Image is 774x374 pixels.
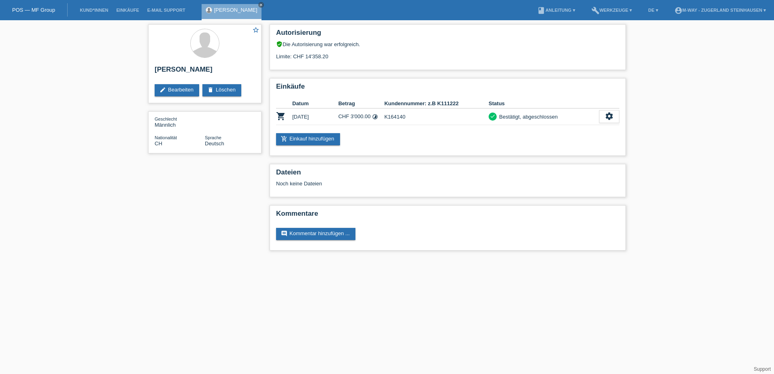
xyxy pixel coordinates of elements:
[252,26,259,35] a: star_border
[605,112,614,121] i: settings
[276,41,619,47] div: Die Autorisierung war erfolgreich.
[276,83,619,95] h2: Einkäufe
[276,133,340,145] a: add_shopping_cartEinkauf hinzufügen
[155,116,205,128] div: Männlich
[155,140,162,147] span: Schweiz
[276,47,619,59] div: Limite: CHF 14'358.20
[202,84,241,96] a: deleteLöschen
[276,168,619,181] h2: Dateien
[670,8,770,13] a: account_circlem-way - Zugerland Steinhausen ▾
[384,108,489,125] td: K164140
[276,29,619,41] h2: Autorisierung
[155,135,177,140] span: Nationalität
[155,66,255,78] h2: [PERSON_NAME]
[276,41,283,47] i: verified_user
[489,99,599,108] th: Status
[214,7,257,13] a: [PERSON_NAME]
[155,117,177,121] span: Geschlecht
[384,99,489,108] th: Kundennummer: z.B K111222
[276,181,523,187] div: Noch keine Dateien
[372,114,378,120] i: Fixe Raten (12 Raten)
[497,113,558,121] div: Bestätigt, abgeschlossen
[159,87,166,93] i: edit
[338,108,385,125] td: CHF 3'000.00
[490,113,495,119] i: check
[537,6,545,15] i: book
[252,26,259,34] i: star_border
[12,7,55,13] a: POS — MF Group
[276,210,619,222] h2: Kommentare
[259,3,263,7] i: close
[292,108,338,125] td: [DATE]
[292,99,338,108] th: Datum
[674,6,683,15] i: account_circle
[587,8,636,13] a: buildWerkzeuge ▾
[644,8,662,13] a: DE ▾
[205,135,221,140] span: Sprache
[76,8,112,13] a: Kund*innen
[205,140,224,147] span: Deutsch
[281,136,287,142] i: add_shopping_cart
[281,230,287,237] i: comment
[533,8,579,13] a: bookAnleitung ▾
[338,99,385,108] th: Betrag
[207,87,214,93] i: delete
[276,228,355,240] a: commentKommentar hinzufügen ...
[112,8,143,13] a: Einkäufe
[155,84,199,96] a: editBearbeiten
[276,111,286,121] i: POSP00001960
[591,6,600,15] i: build
[143,8,189,13] a: E-Mail Support
[754,366,771,372] a: Support
[258,2,264,8] a: close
